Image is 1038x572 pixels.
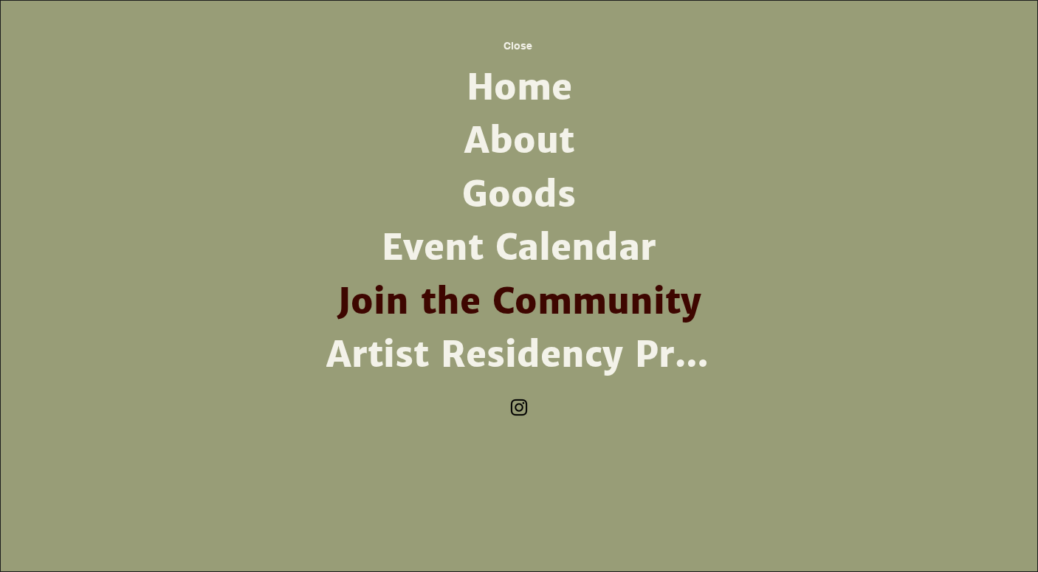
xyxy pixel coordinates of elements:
a: About [326,114,712,168]
nav: Site [326,61,712,382]
a: Event Calendar [326,221,712,275]
a: Goods [326,168,712,221]
img: Instagram [508,396,530,418]
span: Close [503,40,532,52]
button: Close [478,30,557,61]
a: Artist Residency Program [326,328,712,382]
ul: Social Bar [508,396,530,418]
a: Join the Community [326,275,712,328]
a: Home [326,61,712,114]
